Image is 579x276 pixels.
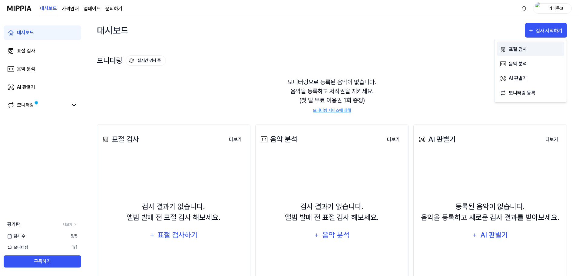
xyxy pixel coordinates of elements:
[321,229,350,241] div: 음악 분석
[7,244,28,251] span: 모니터링
[541,134,563,146] button: 더보기
[17,101,34,109] div: 모니터링
[535,2,542,15] img: profile
[224,133,246,146] a: 더보기
[17,29,34,36] div: 대시보드
[97,23,128,38] div: 대시보드
[40,0,57,17] a: 대시보드
[509,45,561,53] div: 표절 검사
[126,55,166,66] button: 실시간 검사 중
[497,56,564,71] button: 음악 분석
[4,62,81,76] a: 음악 분석
[224,134,246,146] button: 더보기
[310,228,354,242] button: 음악 분석
[533,3,572,14] button: profile라라루코
[63,222,78,227] a: 더보기
[536,27,564,35] div: 검사 시작하기
[129,58,134,63] img: monitoring Icon
[417,134,456,145] div: AI 판별기
[62,5,79,12] a: 가격안내
[17,84,35,91] div: AI 판별기
[7,233,25,239] span: 검사 수
[313,107,351,114] a: 모니터링 서비스에 대해
[520,5,528,12] img: 알림
[479,229,508,241] div: AI 판별기
[382,133,405,146] a: 더보기
[497,85,564,100] button: 모니터링 등록
[468,228,512,242] button: AI 판별기
[4,255,81,268] button: 구독하기
[382,134,405,146] button: 더보기
[157,229,198,241] div: 표절 검사하기
[17,47,35,55] div: 표절 검사
[421,201,559,223] div: 등록된 음악이 없습니다. 음악을 등록하고 새로운 검사 결과를 받아보세요.
[97,55,166,66] div: 모니터링
[101,134,139,145] div: 표절 검사
[541,133,563,146] a: 더보기
[544,5,568,12] div: 라라루코
[97,70,567,121] div: 모니터링으로 등록된 음악이 없습니다. 음악을 등록하고 저작권을 지키세요. (첫 달 무료 이용권 1회 증정)
[285,201,379,223] div: 검사 결과가 없습니다. 앨범 발매 전 표절 검사 해보세요.
[525,23,567,38] button: 검사 시작하기
[145,228,202,242] button: 표절 검사하기
[259,134,297,145] div: 음악 분석
[127,201,220,223] div: 검사 결과가 없습니다. 앨범 발매 전 표절 검사 해보세요.
[509,75,561,82] div: AI 판별기
[105,5,122,12] a: 문의하기
[4,25,81,40] a: 대시보드
[7,221,20,228] span: 평가판
[4,44,81,58] a: 표절 검사
[84,5,101,12] a: 업데이트
[17,65,35,73] div: 음악 분석
[497,71,564,85] button: AI 판별기
[7,101,68,109] a: 모니터링
[509,89,561,97] div: 모니터링 등록
[71,233,78,239] span: 5 / 5
[509,60,561,68] div: 음악 분석
[72,244,78,251] span: 1 / 1
[4,80,81,95] a: AI 판별기
[497,42,564,56] button: 표절 검사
